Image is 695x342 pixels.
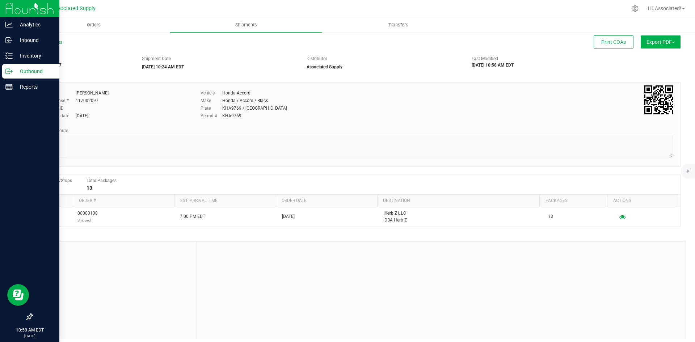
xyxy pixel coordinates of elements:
inline-svg: Inbound [5,37,13,44]
span: Hi, Associated! [648,5,681,11]
strong: Associated Supply [307,64,342,69]
span: Associated Supply [52,5,96,12]
span: Total Packages [87,178,117,183]
span: Orders [77,22,110,28]
p: Inventory [13,51,56,60]
inline-svg: Outbound [5,68,13,75]
p: Reports [13,83,56,91]
th: Packages [539,195,607,207]
p: Shipped [77,217,98,224]
p: Outbound [13,67,56,76]
span: Shipment # [32,55,131,62]
label: Make [201,97,222,104]
th: Order date [276,195,377,207]
a: Orders [17,17,170,33]
p: 10:58 AM EDT [3,327,56,333]
th: Est. arrival time [174,195,275,207]
p: [DATE] [3,333,56,339]
p: Inbound [13,36,56,45]
strong: [DATE] 10:24 AM EDT [142,64,184,69]
p: DBA Herb Z [384,217,539,224]
img: Scan me! [644,85,673,114]
label: Distributor [307,55,327,62]
span: 13 [548,213,553,220]
th: Actions [607,195,675,207]
div: 117002097 [76,97,98,104]
th: Order # [73,195,174,207]
div: Honda / Accord / Black [222,97,268,104]
span: 7:00 PM EDT [180,213,205,220]
strong: [DATE] 10:58 AM EDT [472,63,514,68]
div: Manage settings [631,5,640,12]
div: KHA9769 [222,113,241,119]
div: [PERSON_NAME] [76,90,109,96]
span: 00000138 [77,210,98,224]
iframe: Resource center [7,284,29,306]
label: Permit # [201,113,222,119]
a: Transfers [322,17,475,33]
qrcode: 20250815-007 [644,85,673,114]
div: [DATE] [76,113,88,119]
span: Transfers [379,22,418,28]
span: Notes [38,247,191,256]
label: Plate [201,105,222,111]
div: KHA9769 / [GEOGRAPHIC_DATA] [222,105,287,111]
p: Herb Z LLC [384,210,539,217]
span: [DATE] [282,213,295,220]
inline-svg: Reports [5,83,13,90]
label: Vehicle [201,90,222,96]
span: Print COAs [601,39,626,45]
button: Export PDF [641,35,681,48]
label: Last Modified [472,55,498,62]
span: Shipments [226,22,267,28]
button: Print COAs [594,35,633,48]
div: Honda Accord [222,90,250,96]
strong: 13 [87,185,92,191]
label: Shipment Date [142,55,171,62]
inline-svg: Analytics [5,21,13,28]
th: Destination [377,195,539,207]
p: Analytics [13,20,56,29]
inline-svg: Inventory [5,52,13,59]
a: Shipments [170,17,322,33]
